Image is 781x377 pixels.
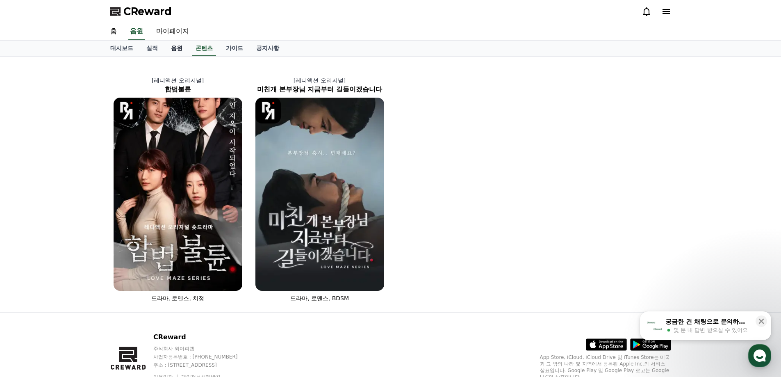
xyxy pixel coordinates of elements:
p: 사업자등록번호 : [PHONE_NUMBER] [153,354,253,360]
img: [object Object] Logo [114,98,139,123]
a: CReward [110,5,172,18]
a: 홈 [104,23,123,40]
span: 설정 [127,272,137,279]
span: CReward [123,5,172,18]
a: 마이페이지 [150,23,196,40]
a: 대시보드 [104,41,140,56]
h2: 합법불륜 [107,85,249,94]
a: 실적 [140,41,164,56]
a: 공지사항 [250,41,286,56]
a: 가이드 [219,41,250,56]
span: 드라마, 로맨스, 치정 [151,295,205,302]
a: 콘텐츠 [192,41,216,56]
img: 미친개 본부장님 지금부터 길들이겠습니다 [255,98,384,291]
p: 주소 : [STREET_ADDRESS] [153,362,253,368]
p: 주식회사 와이피랩 [153,345,253,352]
img: [object Object] Logo [255,98,281,123]
img: 합법불륜 [114,98,242,291]
p: [레디액션 오리지널] [249,76,391,85]
a: 홈 [2,260,54,281]
a: 설정 [106,260,157,281]
span: 홈 [26,272,31,279]
h2: 미친개 본부장님 지금부터 길들이겠습니다 [249,85,391,94]
a: [레디액션 오리지널] 미친개 본부장님 지금부터 길들이겠습니다 미친개 본부장님 지금부터 길들이겠습니다 [object Object] Logo 드라마, 로맨스, BDSM [249,70,391,309]
a: 음원 [128,23,145,40]
a: [레디액션 오리지널] 합법불륜 합법불륜 [object Object] Logo 드라마, 로맨스, 치정 [107,70,249,309]
span: 드라마, 로맨스, BDSM [290,295,349,302]
a: 음원 [164,41,189,56]
a: 대화 [54,260,106,281]
span: 대화 [75,273,85,279]
p: [레디액션 오리지널] [107,76,249,85]
p: CReward [153,332,253,342]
